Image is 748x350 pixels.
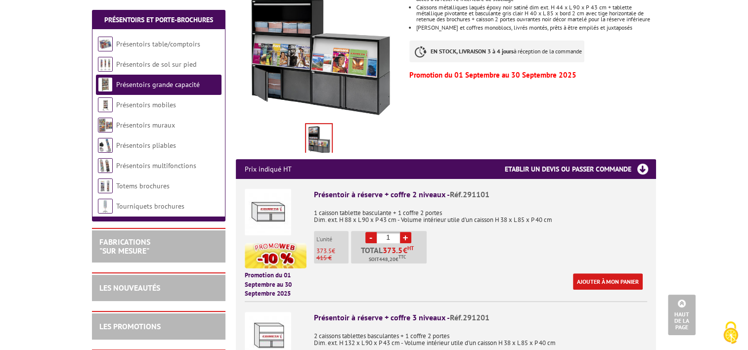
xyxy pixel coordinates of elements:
[99,283,160,293] a: LES NOUVEAUTÉS
[505,159,656,179] h3: Etablir un devis ou passer commande
[713,316,748,350] button: Cookies (fenêtre modale)
[116,181,170,190] a: Totems brochures
[99,321,161,331] a: LES PROMOTIONS
[116,60,196,69] a: Présentoirs de sol sur pied
[98,138,113,153] img: Présentoirs pliables
[409,72,656,78] p: Promotion du 01 Septembre au 30 Septembre 2025
[245,159,292,179] p: Prix indiqué HT
[116,100,176,109] a: Présentoirs mobiles
[407,245,414,252] sup: HT
[383,246,403,254] span: 373.5
[403,246,407,254] span: €
[314,203,647,223] p: 1 caisson tablette basculante + 1 coffre 2 portes Dim. ext. H 88 x L 90 x P 43 cm - Volume intéri...
[718,320,743,345] img: Cookies (fenêtre modale)
[116,161,196,170] a: Présentoirs multifonctions
[316,247,332,255] span: 373.5
[98,158,113,173] img: Présentoirs multifonctions
[409,41,584,62] p: à réception de la commande
[400,232,411,243] a: +
[116,80,200,89] a: Présentoirs grande capacité
[245,243,307,268] img: promotion
[98,57,113,72] img: Présentoirs de sol sur pied
[245,189,291,235] img: Présentoir à réserve + coffre 2 niveaux
[416,25,656,31] p: [PERSON_NAME] et coffres monoblocs, livrés montés, prêts à être empilés et juxtaposés
[668,295,696,335] a: Haut de la page
[98,97,113,112] img: Présentoirs mobiles
[116,141,176,150] a: Présentoirs pliables
[369,256,406,263] span: Soit €
[116,202,184,211] a: Tourniquets brochures
[98,178,113,193] img: Totems brochures
[316,248,349,255] p: €
[450,189,489,199] span: Réf.291101
[116,121,175,130] a: Présentoirs muraux
[98,199,113,214] img: Tourniquets brochures
[431,47,514,55] strong: EN STOCK, LIVRAISON 3 à 4 jours
[116,40,200,48] a: Présentoirs table/comptoirs
[416,4,656,22] li: Caissons métalliques laqués époxy noir satiné dim ext. H 44 x L 90 x P 43 cm + tablette métalliqu...
[245,271,307,299] p: Promotion du 01 Septembre au 30 Septembre 2025
[450,312,489,322] span: Réf.291201
[98,118,113,132] img: Présentoirs muraux
[379,256,396,263] span: 448,20
[316,236,349,243] p: L'unité
[104,15,213,24] a: Présentoirs et Porte-brochures
[353,246,427,263] p: Total
[98,37,113,51] img: Présentoirs table/comptoirs
[314,189,647,200] div: Présentoir à réserve + coffre 2 niveaux -
[314,312,647,323] div: Présentoir à réserve + coffre 3 niveaux -
[314,326,647,347] p: 2 caissons tablettes basculantes + 1 coffre 2 portes Dim. ext. H 132 x L 90 x P 43 cm - Volume in...
[398,254,406,260] sup: TTC
[99,237,150,256] a: FABRICATIONS"Sur Mesure"
[98,77,113,92] img: Présentoirs grande capacité
[306,124,332,155] img: presentoirs_multifonctions_291101_1.jpg
[573,273,643,290] a: Ajouter à mon panier
[316,255,349,262] p: 415 €
[365,232,377,243] a: -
